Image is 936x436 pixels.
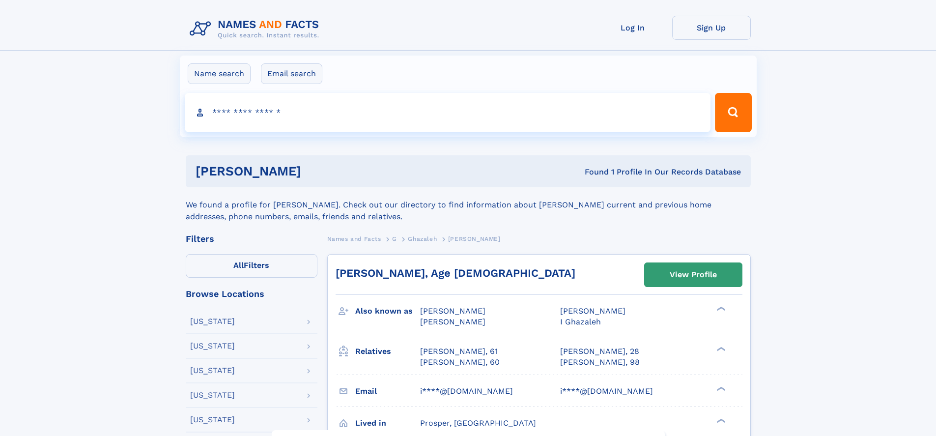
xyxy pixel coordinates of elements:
[190,367,235,375] div: [US_STATE]
[190,318,235,325] div: [US_STATE]
[190,342,235,350] div: [US_STATE]
[186,16,327,42] img: Logo Names and Facts
[560,317,601,326] span: I Ghazaleh
[420,306,485,316] span: [PERSON_NAME]
[186,234,317,243] div: Filters
[188,63,251,84] label: Name search
[185,93,711,132] input: search input
[560,346,639,357] a: [PERSON_NAME], 28
[672,16,751,40] a: Sign Up
[186,254,317,278] label: Filters
[594,16,672,40] a: Log In
[560,357,640,368] a: [PERSON_NAME], 98
[355,415,420,432] h3: Lived in
[355,343,420,360] h3: Relatives
[196,165,443,177] h1: [PERSON_NAME]
[670,263,717,286] div: View Profile
[190,391,235,399] div: [US_STATE]
[355,303,420,320] h3: Also known as
[420,418,536,428] span: Prosper, [GEOGRAPHIC_DATA]
[408,235,437,242] span: Ghazaleh
[420,346,498,357] a: [PERSON_NAME], 61
[560,306,625,316] span: [PERSON_NAME]
[420,317,485,326] span: [PERSON_NAME]
[261,63,322,84] label: Email search
[336,267,575,279] a: [PERSON_NAME], Age [DEMOGRAPHIC_DATA]
[233,261,244,270] span: All
[355,383,420,400] h3: Email
[420,357,500,368] a: [PERSON_NAME], 60
[645,263,742,287] a: View Profile
[715,93,751,132] button: Search Button
[186,187,751,223] div: We found a profile for [PERSON_NAME]. Check out our directory to find information about [PERSON_N...
[186,290,317,298] div: Browse Locations
[327,233,381,245] a: Names and Facts
[408,233,437,245] a: Ghazaleh
[392,235,397,242] span: G
[392,233,397,245] a: G
[714,417,726,424] div: ❯
[443,167,741,177] div: Found 1 Profile In Our Records Database
[190,416,235,424] div: [US_STATE]
[714,306,726,312] div: ❯
[714,385,726,392] div: ❯
[448,235,501,242] span: [PERSON_NAME]
[714,346,726,352] div: ❯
